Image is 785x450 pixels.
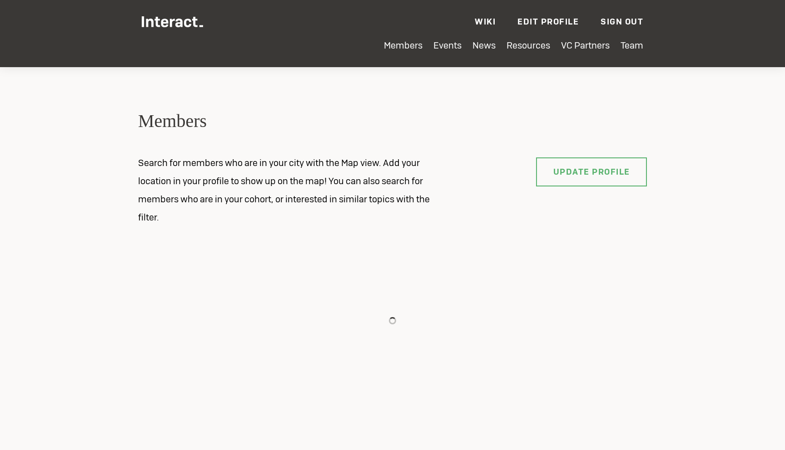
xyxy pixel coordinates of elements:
a: Events [433,39,462,51]
a: Update Profile [536,157,647,186]
a: Sign Out [601,16,643,27]
a: Members [384,39,422,51]
img: Interact Logo [142,16,203,27]
h2: Members [138,109,647,133]
a: Edit Profile [517,16,579,27]
a: VC Partners [561,39,610,51]
a: Resources [507,39,550,51]
a: Wiki [475,16,496,27]
a: News [472,39,496,51]
p: Search for members who are in your city with the Map view. Add your location in your profile to s... [127,154,454,226]
a: Team [621,39,643,51]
